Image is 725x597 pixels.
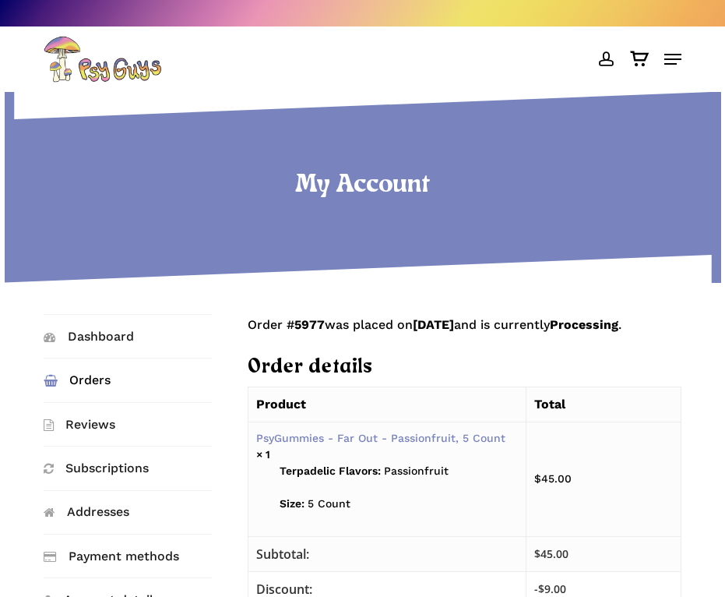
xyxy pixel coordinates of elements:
[256,448,270,461] strong: × 1
[526,387,681,422] th: Total
[538,581,544,596] span: $
[44,491,212,534] a: Addresses
[44,535,212,578] a: Payment methods
[534,472,572,485] bdi: 45.00
[534,472,541,485] span: $
[664,51,681,67] a: Navigation Menu
[248,387,526,422] th: Product
[413,317,454,332] mark: [DATE]
[550,317,618,332] mark: Processing
[280,496,304,512] strong: Size:
[280,463,381,479] strong: Terpadelic Flavors:
[248,355,681,381] h2: Order details
[248,536,526,571] th: Subtotal:
[280,496,518,528] p: 5 Count
[534,546,568,561] span: 45.00
[44,359,212,401] a: Orders
[280,463,518,496] p: Passionfruit
[538,581,566,596] span: 9.00
[256,432,505,444] a: PsyGummies - Far Out - Passionfruit, 5 Count
[621,36,656,83] a: Cart
[44,403,212,446] a: Reviews
[534,546,540,561] span: $
[44,447,212,489] a: Subscriptions
[44,36,162,83] img: PsyGuys
[44,315,212,358] a: Dashboard
[294,317,325,332] mark: 5977
[248,314,681,355] p: Order # was placed on and is currently .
